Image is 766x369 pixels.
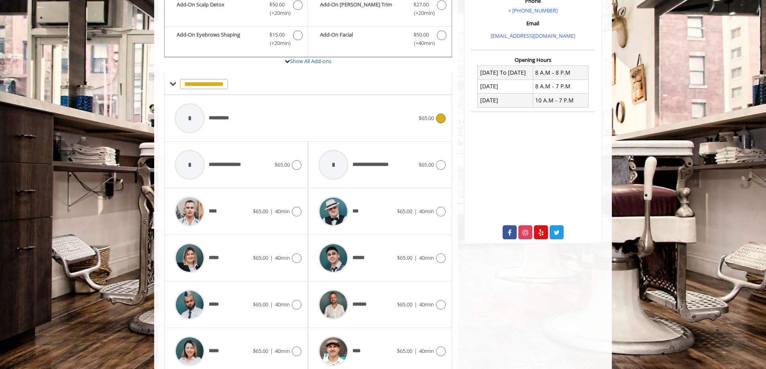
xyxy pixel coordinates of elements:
span: $50.00 [269,0,285,9]
span: (+20min ) [265,9,289,17]
b: Add-On Facial [320,31,405,47]
label: Add-On Eyebrows Shaping [169,31,304,49]
span: (+40min ) [409,39,433,47]
span: | [414,208,417,215]
a: + [PHONE_NUMBER] [508,7,558,14]
span: 40min [275,254,290,261]
span: | [414,254,417,261]
a: Show All Add-ons [290,57,331,65]
span: $27.00 [414,0,429,9]
span: 40min [419,347,434,355]
span: (+20min ) [265,39,289,47]
label: Add-On Scalp Detox [169,0,304,19]
span: | [270,254,273,261]
span: 40min [275,208,290,215]
td: 8 A.M - 7 P.M [533,80,588,93]
span: $65.00 [253,208,268,215]
h3: Opening Hours [471,57,595,63]
span: | [270,208,273,215]
b: Add-On [PERSON_NAME] Trim [320,0,405,17]
span: $65.00 [397,347,412,355]
span: $65.00 [397,301,412,308]
b: Add-On Scalp Detox [177,0,261,17]
span: $65.00 [397,208,412,215]
span: $65.00 [253,254,268,261]
h3: Email [473,20,593,26]
span: 40min [419,208,434,215]
span: $65.00 [419,114,434,122]
span: $50.00 [414,31,429,39]
label: Add-On Beard Trim [312,0,447,19]
td: [DATE] [478,94,533,107]
span: | [414,347,417,355]
td: 8 A.M - 8 P.M [533,66,588,80]
a: [EMAIL_ADDRESS][DOMAIN_NAME] [491,32,575,39]
td: 10 A.M - 7 P.M [533,94,588,107]
b: Add-On Eyebrows Shaping [177,31,261,47]
span: $65.00 [253,301,268,308]
span: $65.00 [275,161,290,168]
span: | [270,347,273,355]
label: Add-On Facial [312,31,447,49]
span: 40min [419,254,434,261]
td: [DATE] [478,80,533,93]
span: (+20min ) [409,9,433,17]
span: 40min [275,347,290,355]
span: 40min [275,301,290,308]
span: $65.00 [397,254,412,261]
span: $15.00 [269,31,285,39]
span: | [270,301,273,308]
span: 40min [419,301,434,308]
td: [DATE] To [DATE] [478,66,533,80]
span: | [414,301,417,308]
span: $65.00 [419,161,434,168]
span: $65.00 [253,347,268,355]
